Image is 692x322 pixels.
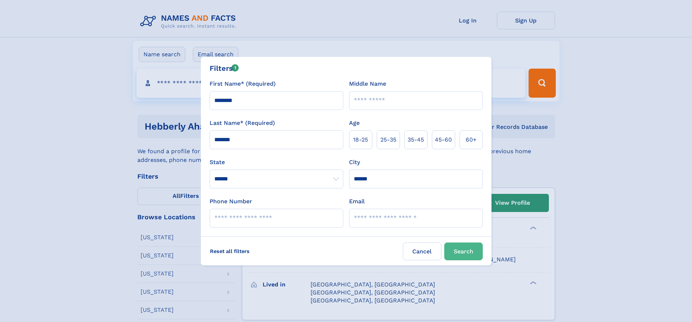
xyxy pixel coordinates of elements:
span: 18‑25 [353,135,368,144]
span: 35‑45 [408,135,424,144]
label: City [349,158,360,167]
label: Phone Number [210,197,252,206]
label: State [210,158,343,167]
label: Last Name* (Required) [210,119,275,127]
label: Reset all filters [205,242,254,260]
label: Cancel [403,242,441,260]
button: Search [444,242,483,260]
label: Age [349,119,360,127]
label: Middle Name [349,80,386,88]
span: 60+ [466,135,477,144]
span: 45‑60 [435,135,452,144]
label: First Name* (Required) [210,80,276,88]
div: Filters [210,63,239,74]
label: Email [349,197,365,206]
span: 25‑35 [380,135,396,144]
